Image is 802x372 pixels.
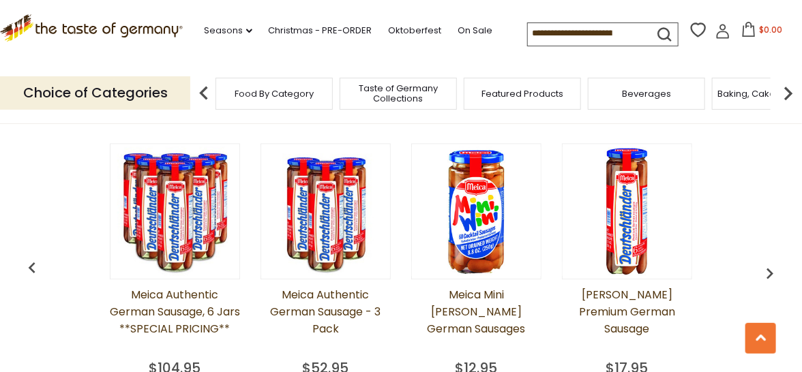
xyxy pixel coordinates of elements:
[458,23,493,38] a: On Sale
[563,146,692,275] img: Meica Deutschlander Premium German Sausage
[759,262,781,284] img: previous arrow
[389,23,442,38] a: Oktoberfest
[110,146,239,275] img: Meica Authentic German Sausage, 6 jars **SPECIAL PRICING**
[235,89,314,99] a: Food By Category
[110,286,240,354] a: Meica Authentic German Sausage, 6 jars **SPECIAL PRICING**
[190,80,218,107] img: previous arrow
[261,286,391,354] a: Meica Authentic German Sausage - 3 pack
[759,24,782,35] span: $0.00
[733,22,791,42] button: $0.00
[21,257,43,279] img: previous arrow
[622,89,671,99] a: Beverages
[775,80,802,107] img: next arrow
[269,23,372,38] a: Christmas - PRE-ORDER
[562,286,692,354] a: [PERSON_NAME] Premium German Sausage
[344,83,453,104] a: Taste of Germany Collections
[412,146,541,275] img: Meica Mini Wini German Sausages
[205,23,252,38] a: Seasons
[261,146,390,275] img: Meica Authentic German Sausage - 3 pack
[411,286,541,354] a: Meica Mini [PERSON_NAME] German Sausages
[481,89,563,99] a: Featured Products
